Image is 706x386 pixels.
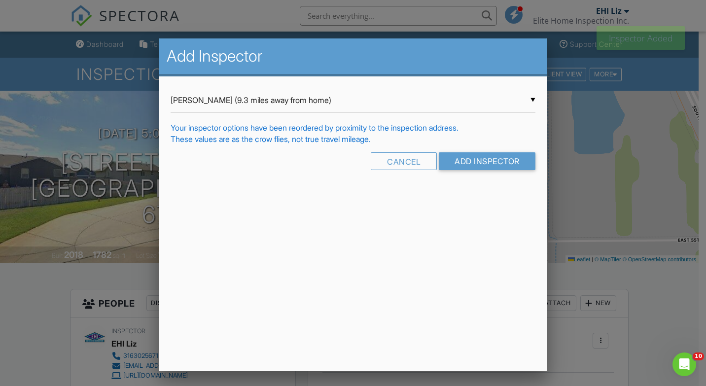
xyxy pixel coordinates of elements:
[171,134,535,144] div: These values are as the crow flies, not true travel mileage.
[693,352,704,360] span: 10
[672,352,696,376] iframe: Intercom live chat
[167,46,539,66] h2: Add Inspector
[597,26,685,50] div: Inspector Added
[171,122,535,133] div: Your inspector options have been reordered by proximity to the inspection address.
[371,152,437,170] div: Cancel
[439,152,535,170] input: Add Inspector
